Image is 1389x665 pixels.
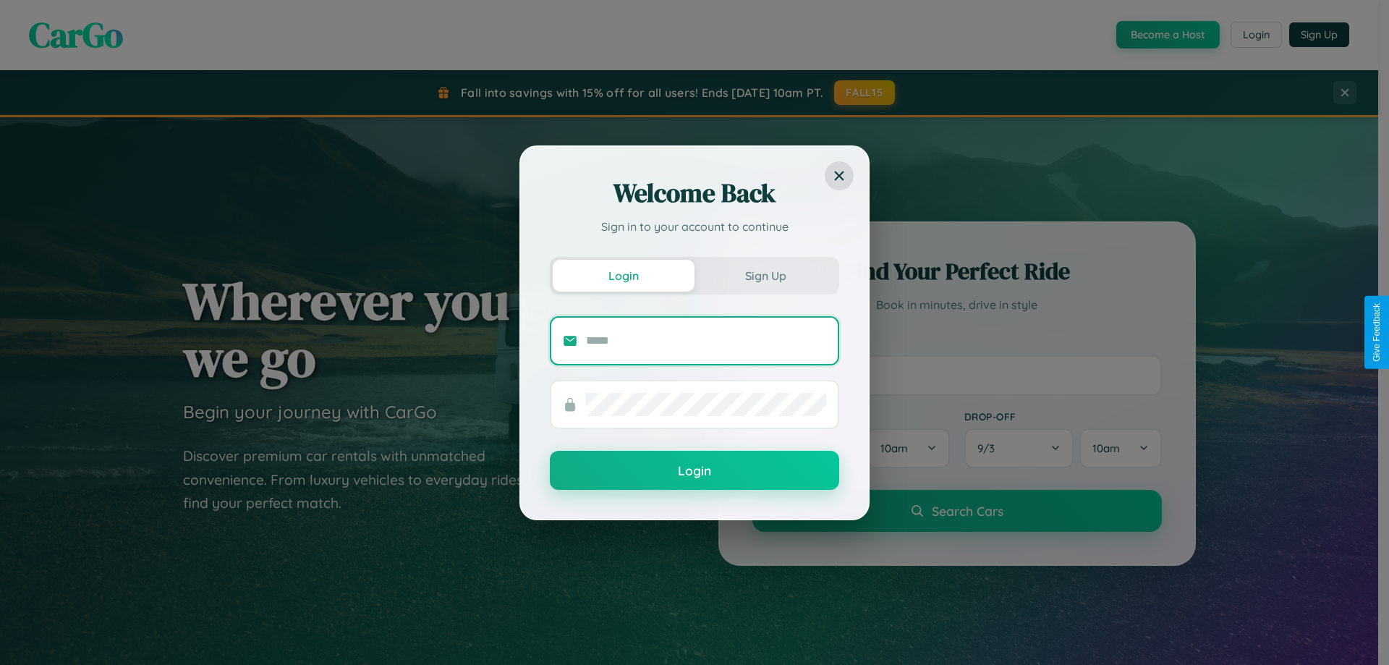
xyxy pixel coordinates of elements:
[553,260,694,292] button: Login
[550,451,839,490] button: Login
[550,176,839,211] h2: Welcome Back
[550,218,839,235] p: Sign in to your account to continue
[694,260,836,292] button: Sign Up
[1372,303,1382,362] div: Give Feedback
